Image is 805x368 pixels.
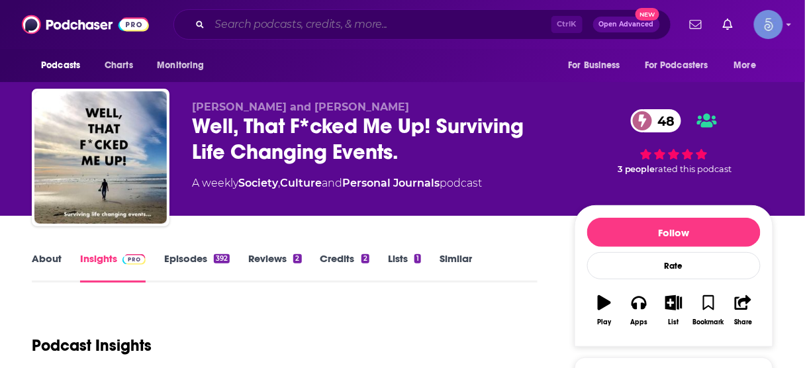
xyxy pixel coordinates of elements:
button: Share [726,287,761,334]
div: 2 [361,254,369,263]
button: List [657,287,691,334]
button: open menu [725,53,773,78]
img: Podchaser Pro [122,254,146,265]
span: Ctrl K [551,16,583,33]
a: Charts [96,53,141,78]
a: Society [238,177,278,189]
a: 48 [631,109,681,132]
span: [PERSON_NAME] and [PERSON_NAME] [192,101,409,113]
div: Share [734,318,752,326]
button: open menu [559,53,637,78]
span: For Business [568,56,620,75]
span: Podcasts [41,56,80,75]
span: More [734,56,757,75]
a: Show notifications dropdown [718,13,738,36]
a: InsightsPodchaser Pro [80,252,146,283]
img: Well, That F*cked Me Up! Surviving Life Changing Events. [34,91,167,224]
a: Lists1 [388,252,421,283]
span: rated this podcast [655,164,732,174]
button: Open AdvancedNew [593,17,660,32]
a: Culture [280,177,322,189]
span: Logged in as Spiral5-G1 [754,10,783,39]
span: For Podcasters [645,56,708,75]
span: 48 [644,109,681,132]
button: open menu [32,53,97,78]
span: and [322,177,342,189]
div: Search podcasts, credits, & more... [173,9,671,40]
a: About [32,252,62,283]
span: Monitoring [157,56,204,75]
a: Personal Journals [342,177,440,189]
img: Podchaser - Follow, Share and Rate Podcasts [22,12,149,37]
span: Open Advanced [599,21,654,28]
div: A weekly podcast [192,175,482,191]
div: 392 [214,254,230,263]
span: Charts [105,56,133,75]
a: Episodes392 [164,252,230,283]
button: Show profile menu [754,10,783,39]
h1: Podcast Insights [32,336,152,355]
div: Apps [631,318,648,326]
a: Similar [440,252,472,283]
a: Show notifications dropdown [685,13,707,36]
a: Reviews2 [248,252,301,283]
a: Credits2 [320,252,369,283]
div: 2 [293,254,301,263]
div: 1 [414,254,421,263]
span: New [636,8,659,21]
input: Search podcasts, credits, & more... [210,14,551,35]
div: List [669,318,679,326]
button: Bookmark [691,287,726,334]
div: Play [598,318,612,326]
div: Bookmark [693,318,724,326]
button: Play [587,287,622,334]
button: Follow [587,218,761,247]
span: 3 people [618,164,655,174]
div: Rate [587,252,761,279]
img: User Profile [754,10,783,39]
button: open menu [148,53,221,78]
button: Apps [622,287,656,334]
button: open menu [636,53,728,78]
span: , [278,177,280,189]
div: 48 3 peoplerated this podcast [575,101,773,183]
